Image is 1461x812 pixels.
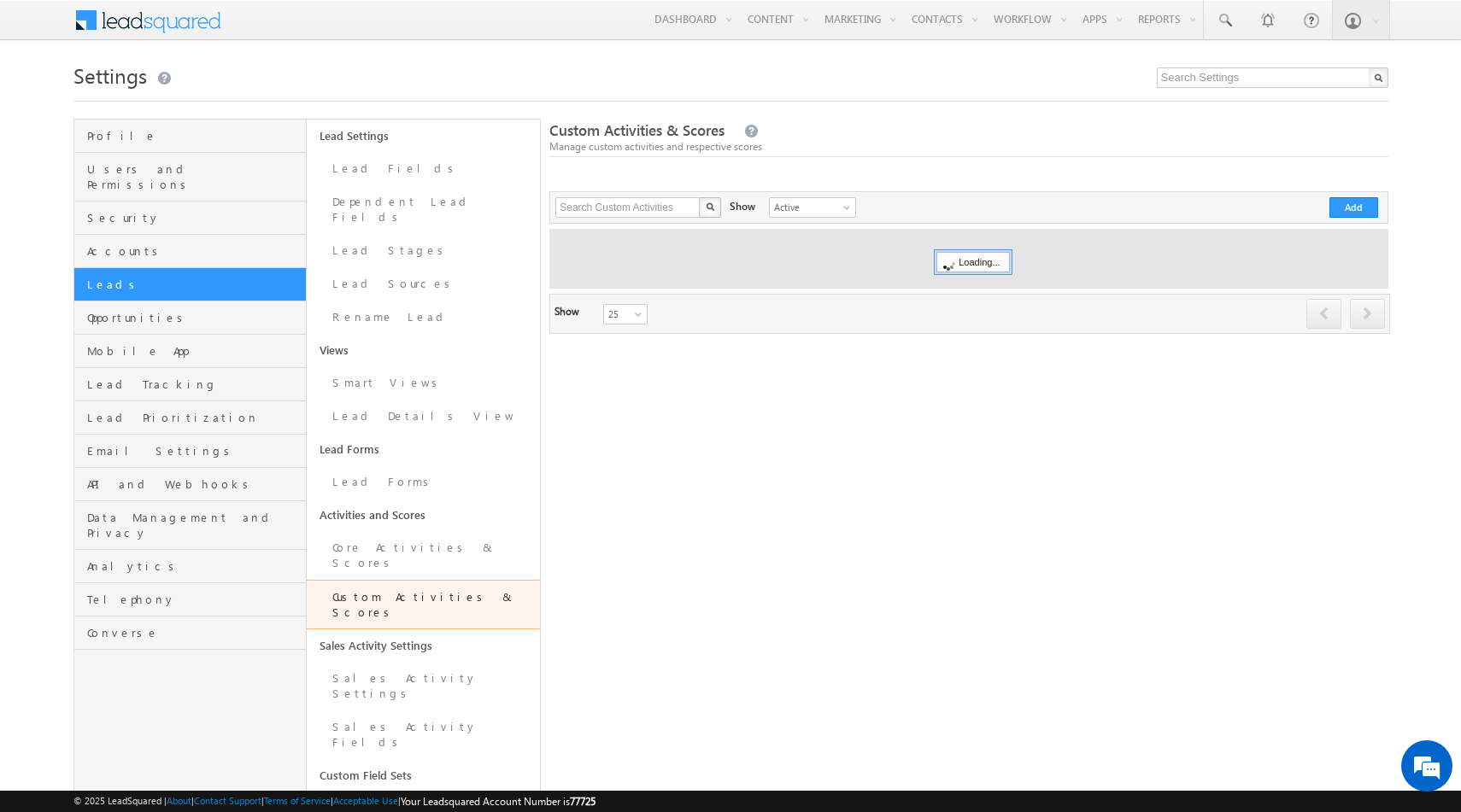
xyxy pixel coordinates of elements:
[307,580,540,629] a: Custom Activities & Scores
[333,795,398,806] a: Acceptable Use
[1157,67,1388,88] input: Search Settings
[74,301,307,335] a: Opportunities
[87,210,302,225] span: Security
[74,583,307,616] a: Telephony
[73,61,147,89] span: Settings
[549,120,725,140] span: Custom Activities & Scores
[307,465,540,499] a: Lead Forms
[87,558,302,574] span: Analytics
[87,476,302,492] span: API and Webhooks
[307,400,540,433] a: Lead Details View
[307,662,540,710] a: Sales Activity Settings
[87,161,302,192] span: Users and Permissions
[74,368,307,401] a: Lead Tracking
[74,153,307,202] a: Users and Permissions
[307,759,540,792] a: Custom Field Sets
[74,335,307,368] a: Mobile App
[307,433,540,465] a: Lead Forms
[74,401,307,435] a: Lead Prioritization
[74,120,307,153] a: Profile
[74,235,307,268] a: Accounts
[167,795,191,806] a: About
[307,301,540,334] a: Rename Lead
[307,185,540,234] a: Dependent Lead Fields
[194,795,261,806] a: Contact Support
[87,277,302,292] span: Leads
[307,120,540,152] a: Lead Settings
[264,795,331,806] a: Terms of Service
[87,377,302,392] span: Lead Tracking
[87,443,302,459] span: Email Settings
[706,202,714,211] img: Search
[307,334,540,366] a: Views
[87,510,302,540] span: Data Management and Privacy
[87,625,302,640] span: Converse
[769,197,856,218] a: Active
[87,310,302,325] span: Opportunities
[74,435,307,468] a: Email Settings
[401,795,596,808] span: Your Leadsquared Account Number is
[549,139,1388,155] div: Manage custom activities and respective scores
[307,499,540,531] a: Activities and Scores
[307,366,540,400] a: Smart Views
[87,343,302,359] span: Mobile App
[74,202,307,235] a: Security
[87,243,302,259] span: Accounts
[74,501,307,550] a: Data Management and Privacy
[307,531,540,580] a: Core Activities & Scores
[73,793,596,809] span: © 2025 LeadSquared | | | | |
[307,629,540,662] a: Sales Activity Settings
[1329,197,1378,218] button: Add
[770,200,851,215] span: Active
[74,268,307,301] a: Leads
[307,152,540,185] a: Lead Fields
[554,304,590,319] div: Show
[307,234,540,267] a: Lead Stages
[74,616,307,650] a: Converse
[87,410,302,425] span: Lead Prioritization
[307,710,540,759] a: Sales Activity Fields
[74,468,307,501] a: API and Webhooks
[87,592,302,607] span: Telephony
[603,304,648,324] a: 25
[604,307,649,322] span: 25
[936,252,1009,272] div: Loading...
[74,550,307,583] a: Analytics
[87,128,302,143] span: Profile
[570,795,596,808] span: 77725
[307,267,540,301] a: Lead Sources
[730,197,755,214] div: Show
